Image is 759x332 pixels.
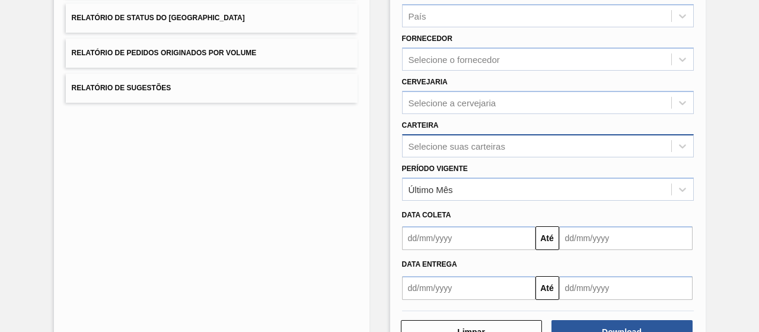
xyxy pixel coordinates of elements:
[402,226,535,250] input: dd/mm/yyyy
[72,84,171,92] span: Relatório de Sugestões
[72,49,257,57] span: Relatório de Pedidos Originados por Volume
[409,141,505,151] div: Selecione suas carteiras
[559,276,693,300] input: dd/mm/yyyy
[409,11,426,21] div: País
[402,260,457,268] span: Data Entrega
[559,226,693,250] input: dd/mm/yyyy
[402,121,439,129] label: Carteira
[66,4,358,33] button: Relatório de Status do [GEOGRAPHIC_DATA]
[66,39,358,68] button: Relatório de Pedidos Originados por Volume
[409,97,496,107] div: Selecione a cervejaria
[535,226,559,250] button: Até
[66,74,358,103] button: Relatório de Sugestões
[409,184,453,194] div: Último Mês
[402,276,535,300] input: dd/mm/yyyy
[402,165,468,173] label: Período Vigente
[535,276,559,300] button: Até
[402,34,452,43] label: Fornecedor
[402,211,451,219] span: Data coleta
[409,55,500,65] div: Selecione o fornecedor
[402,78,448,86] label: Cervejaria
[72,14,245,22] span: Relatório de Status do [GEOGRAPHIC_DATA]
